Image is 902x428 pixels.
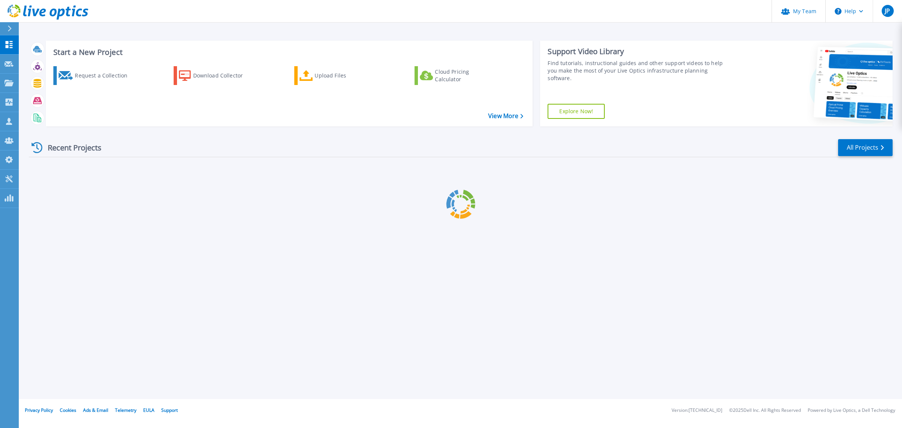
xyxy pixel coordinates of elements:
a: View More [488,112,523,120]
a: Cloud Pricing Calculator [415,66,498,85]
a: Cookies [60,407,76,413]
div: Support Video Library [548,47,729,56]
div: Request a Collection [75,68,135,83]
li: Version: [TECHNICAL_ID] [672,408,722,413]
a: Request a Collection [53,66,137,85]
div: Recent Projects [29,138,112,157]
a: Ads & Email [83,407,108,413]
div: Download Collector [193,68,253,83]
a: Explore Now! [548,104,605,119]
div: Find tutorials, instructional guides and other support videos to help you make the most of your L... [548,59,729,82]
li: Powered by Live Optics, a Dell Technology [808,408,895,413]
div: Cloud Pricing Calculator [435,68,495,83]
a: Upload Files [294,66,378,85]
a: Download Collector [174,66,257,85]
span: JP [885,8,890,14]
a: Support [161,407,178,413]
li: © 2025 Dell Inc. All Rights Reserved [729,408,801,413]
h3: Start a New Project [53,48,523,56]
a: Privacy Policy [25,407,53,413]
div: Upload Files [315,68,375,83]
a: All Projects [838,139,893,156]
a: Telemetry [115,407,136,413]
a: EULA [143,407,154,413]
